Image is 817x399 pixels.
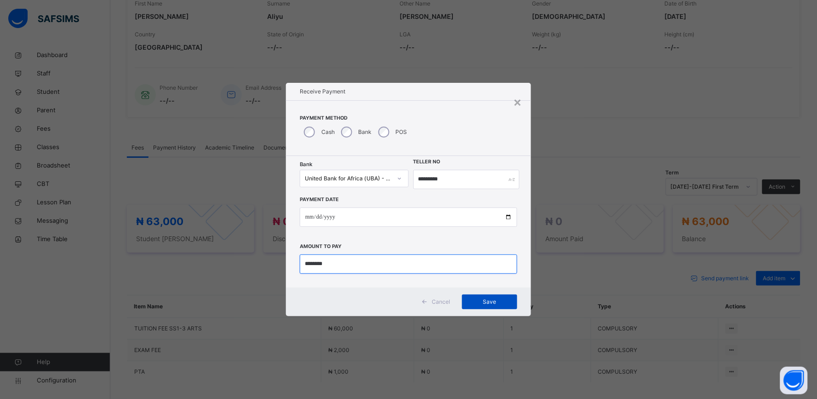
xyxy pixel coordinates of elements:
[780,367,808,394] button: Open asap
[413,158,440,166] label: Teller No
[396,128,407,136] label: POS
[469,298,510,306] span: Save
[513,92,522,111] div: ×
[321,128,335,136] label: Cash
[305,174,392,183] div: United Bank for Africa (UBA) - [PERSON_NAME] Primary School Limited
[300,87,517,96] h1: Receive Payment
[300,196,339,203] label: Payment Date
[300,161,312,168] span: Bank
[300,115,517,122] span: Payment Method
[300,243,342,250] label: Amount to pay
[359,128,372,136] label: Bank
[432,298,450,306] span: Cancel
